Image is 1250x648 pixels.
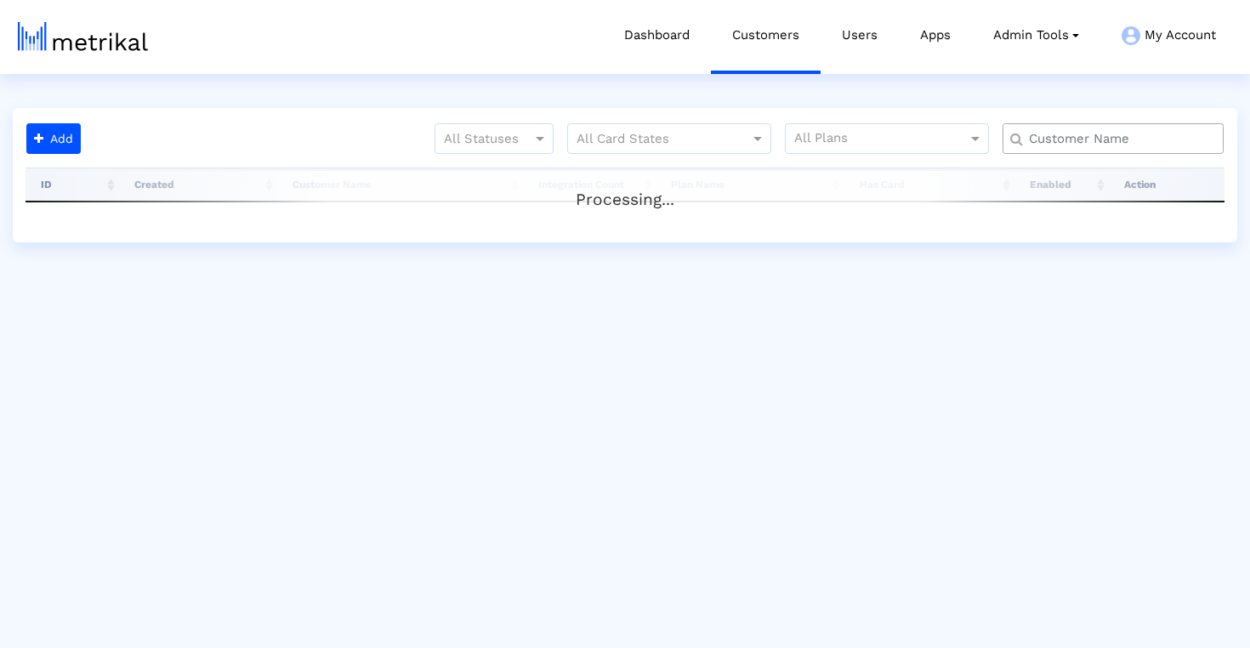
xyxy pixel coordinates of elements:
[844,168,1014,202] th: Has Card
[26,171,1224,205] div: Processing...
[26,168,119,202] th: ID
[1109,168,1224,202] th: Action
[577,128,731,151] input: All Card States
[26,123,81,154] button: Add
[18,22,148,51] img: metrical-logo-light.png
[1014,168,1109,202] th: Enabled
[1017,130,1217,148] input: Customer Name
[1122,26,1140,45] img: my-account-menu-icon.png
[119,168,277,202] th: Created
[277,168,523,202] th: Customer Name
[523,168,656,202] th: Integration Count
[656,168,844,202] th: Plan Name
[794,128,970,151] input: All Plans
